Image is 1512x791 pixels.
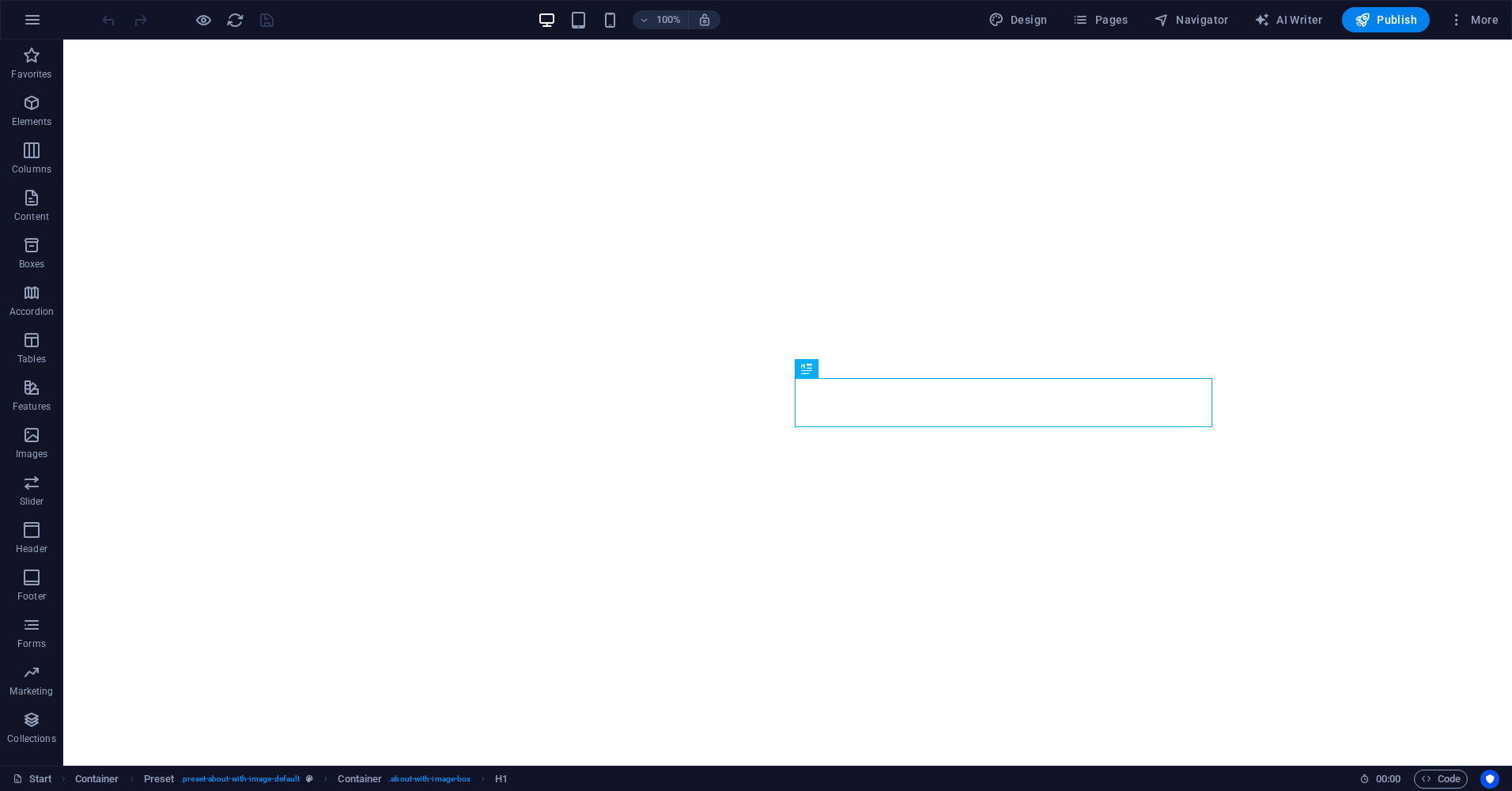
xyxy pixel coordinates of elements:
span: 00 00 [1376,770,1400,789]
span: Click to select. Double-click to edit [144,770,175,789]
p: Boxes [19,258,45,271]
p: Forms [17,638,46,650]
p: Tables [17,353,46,365]
button: Pages [1066,7,1134,32]
span: More [1449,12,1499,28]
span: . about-with-image-box [388,770,471,789]
nav: breadcrumb [75,770,508,789]
span: . preset-about-with-image-default [180,770,300,789]
button: Design [982,7,1054,32]
p: Columns [12,163,51,176]
span: AI Writer [1254,12,1323,28]
p: Slider [20,495,44,508]
div: Design (Ctrl+Alt+Y) [982,7,1054,32]
span: Click to select. Double-click to edit [75,770,119,789]
p: Collections [7,732,55,745]
span: Design [988,12,1048,28]
h6: 100% [656,10,682,29]
button: 100% [633,10,689,29]
i: This element is a customizable preset [306,774,313,783]
p: Accordion [9,305,54,318]
p: Features [13,400,51,413]
button: AI Writer [1248,7,1329,32]
a: Click to cancel selection. Double-click to open Pages [13,770,52,789]
p: Marketing [9,685,53,698]
h6: Session time [1359,770,1401,789]
p: Images [16,448,48,460]
p: Elements [12,115,52,128]
span: Publish [1355,12,1417,28]
button: reload [225,10,244,29]
p: Content [14,210,49,223]
span: Click to select. Double-click to edit [495,770,508,789]
p: Header [16,543,47,555]
span: : [1387,773,1389,785]
button: Usercentrics [1480,770,1499,789]
button: Navigator [1147,7,1235,32]
span: Pages [1072,12,1128,28]
p: Favorites [11,68,51,81]
span: Click to select. Double-click to edit [338,770,382,789]
i: On resize automatically adjust zoom level to fit chosen device. [697,13,712,27]
i: Reload page [226,11,244,29]
button: Click here to leave preview mode and continue editing [194,10,213,29]
p: Footer [17,590,46,603]
span: Navigator [1154,12,1229,28]
span: Code [1421,770,1461,789]
button: Publish [1342,7,1430,32]
button: Code [1414,770,1468,789]
button: More [1442,7,1505,32]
